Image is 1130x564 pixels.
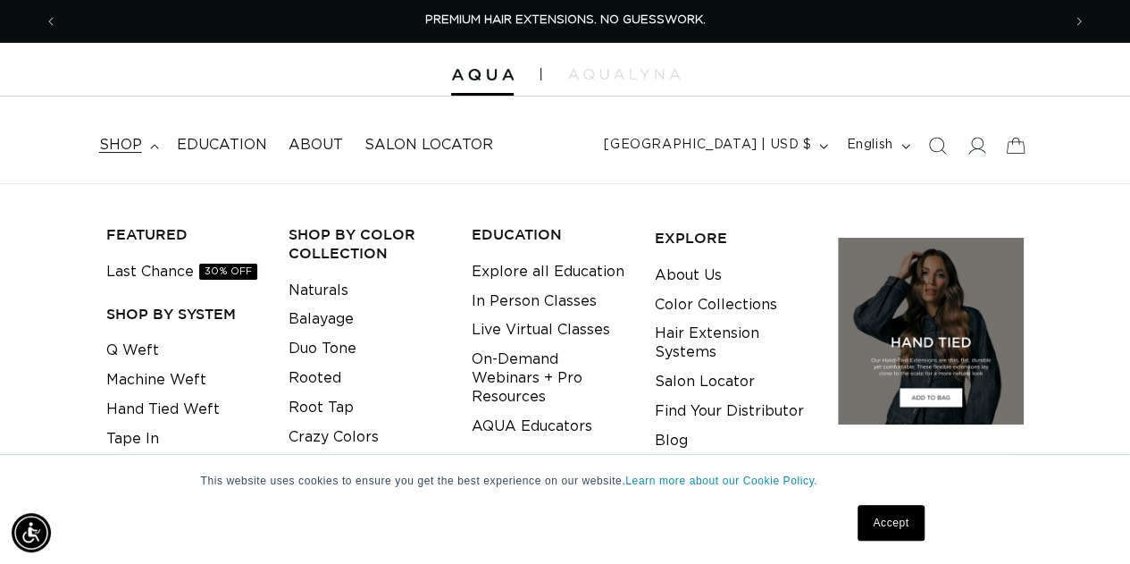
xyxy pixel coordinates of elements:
button: Next announcement [1059,4,1099,38]
a: Salon Locator [354,125,504,165]
a: Duo Tone [289,334,356,364]
span: Salon Locator [364,136,493,155]
img: Aqua Hair Extensions [451,69,514,81]
summary: Search [917,126,957,165]
a: About [278,125,354,165]
button: English [835,129,917,163]
a: Hand Tied Weft [106,395,220,425]
a: Learn more about our Cookie Policy. [625,475,817,487]
p: This website uses cookies to ensure you get the best experience on our website. [201,473,930,489]
a: Naturals [289,276,348,306]
a: Education [166,125,278,165]
a: On-Demand Webinars + Pro Resources [472,345,627,411]
summary: shop [88,125,166,165]
a: Color Collections [655,290,777,320]
a: Rooted [289,364,341,393]
a: Q Weft [106,336,159,366]
span: About [289,136,343,155]
h3: EXPLORE [655,229,810,248]
a: About Us [655,261,722,290]
h3: EDUCATION [472,225,627,244]
iframe: Chat Widget [1041,478,1130,564]
img: aqualyna.com [568,69,680,80]
span: [GEOGRAPHIC_DATA] | USD $ [604,136,811,155]
a: Hair Extension Systems [655,319,810,367]
div: Accessibility Menu [12,513,51,552]
span: shop [99,136,142,155]
a: Tape In [106,425,159,454]
a: In Person Classes [472,287,597,316]
button: [GEOGRAPHIC_DATA] | USD $ [593,129,835,163]
a: Balayage [289,305,354,334]
h3: SHOP BY SYSTEM [106,305,262,324]
span: 30% OFF [199,264,257,280]
span: Education [177,136,267,155]
a: Accept [858,505,924,541]
button: Previous announcement [31,4,71,38]
a: Machine Weft [106,366,206,395]
a: Blog [655,426,688,456]
a: Find Your Distributor [655,397,804,426]
h3: FEATURED [106,225,262,244]
a: Live Virtual Classes [472,316,610,345]
a: Last Chance30% OFF [106,257,257,287]
span: English [846,136,892,155]
a: Explore all Education [472,257,624,287]
a: Salon Locator [655,367,755,397]
a: Root Tap [289,393,354,423]
a: Crazy Colors [289,423,379,452]
span: PREMIUM HAIR EXTENSIONS. NO GUESSWORK. [425,14,706,26]
a: AQUA Educators [472,412,592,442]
h3: Shop by Color Collection [289,225,444,263]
